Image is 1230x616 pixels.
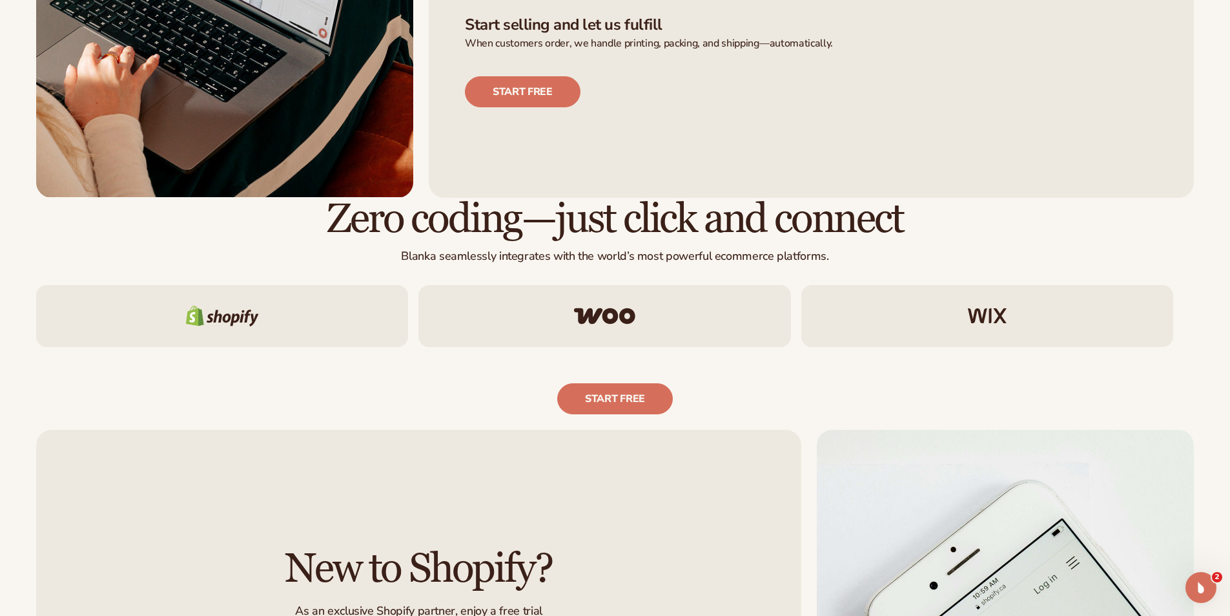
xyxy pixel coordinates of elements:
[968,308,1007,324] img: Wix logo.
[36,198,1194,241] h2: Zero coding—just click and connect
[1212,572,1222,582] span: 2
[186,306,259,326] img: Shopify logo.
[36,249,1194,264] p: Blanka seamlessly integrates with the world’s most powerful ecommerce platforms.
[285,547,552,591] h2: New to Shopify?
[574,308,635,324] img: Woo commerce logo.
[465,16,1158,34] h3: Start selling and let us fulfill
[557,383,673,414] a: Start free
[1185,572,1216,603] iframe: Intercom live chat
[465,76,580,107] a: Start free
[465,37,1158,50] p: When customers order, we handle printing, packing, and shipping—automatically.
